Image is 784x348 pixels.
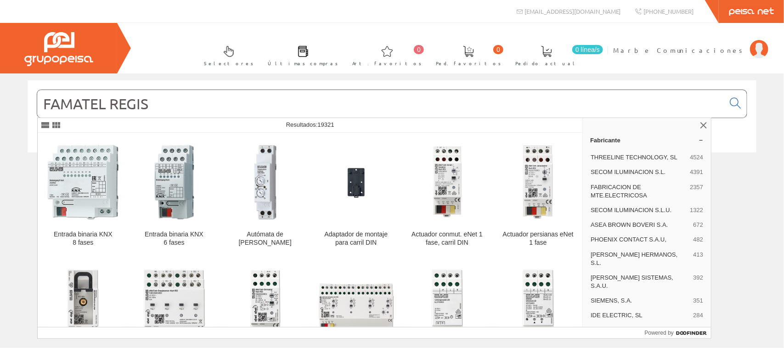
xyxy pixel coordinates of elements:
span: Selectores [204,59,254,68]
span: 351 [694,297,704,305]
a: Actuador persianas eNet 1 fase Actuador persianas eNet 1 fase [493,133,583,258]
span: 413 [694,251,704,267]
span: [PERSON_NAME] HERMANOS, S.L. [591,251,689,267]
span: Resultados: [286,121,334,128]
img: Sensor energía eNet 4 fases, carril DIN [136,269,212,345]
span: Últimas compras [268,59,338,68]
a: Autómata de luz de escalera Autómata de [PERSON_NAME] [220,133,310,258]
div: Entrada binaria KNX 6 fases [136,230,212,247]
div: © Grupo Peisa [28,164,756,172]
span: 0 [414,45,424,54]
div: Actuador persianas eNet 1 fase [500,230,576,247]
span: 4524 [690,153,703,162]
span: FABRICACION DE MTE.ELECTRICOSA [591,183,686,200]
span: SECOM ILUMINACION S.L.U. [591,206,686,214]
div: Adaptador de montaje para carril DIN [318,230,394,247]
span: 1322 [690,206,703,214]
img: Actuador dimmer eNet 1 fase, carril DIN [227,269,303,345]
a: Selectores [195,38,258,72]
img: Autómata de luz de escalera [227,144,303,220]
span: 19321 [318,121,334,128]
span: [PHONE_NUMBER] [643,7,694,15]
span: Powered by [645,329,674,337]
img: Entrada binaria KNX 6 fases [136,144,212,220]
a: Entrada binaria KNX 6 fases Entrada binaria KNX 6 fases [129,133,219,258]
a: Marbe Comunicaciones [613,38,768,47]
span: 0 [493,45,503,54]
span: PHOENIX CONTACT S.A.U, [591,236,689,244]
input: Buscar... [37,90,724,118]
img: Radioreceptor eNet, carril DIN [45,269,121,345]
span: 482 [694,236,704,244]
span: SECOM ILUMINACION S.L. [591,168,686,176]
a: Entrada binaria KNX 8 fases Entrada binaria KNX 8 fases [38,133,128,258]
span: 284 [694,311,704,320]
span: Art. favoritos [352,59,422,68]
span: 0 línea/s [572,45,603,54]
span: THREELINE TECHNOLOGY, SL [591,153,686,162]
div: Autómata de [PERSON_NAME] [227,230,303,247]
img: Adaptador de montaje para carril DIN [318,144,394,220]
img: Entrada binaria KNX 8 fases [45,144,121,220]
div: Actuador conmut. eNet 1 fase, carril DIN [409,230,485,247]
img: Dimmer universal para LED [500,269,576,345]
span: ASEA BROWN BOVERI S.A. [591,221,689,229]
button: Mostrar más… [587,324,707,339]
img: Grupo Peisa [24,32,93,66]
span: [PERSON_NAME] SISTEMAS, S.A.U. [591,274,689,290]
a: Actuador conmut. eNet 1 fase, carril DIN Actuador conmut. eNet 1 fase, carril DIN [402,133,492,258]
span: Marbe Comunicaciones [613,45,745,55]
span: IDE ELECTRIC, SL [591,311,689,320]
span: 672 [694,221,704,229]
a: Fabricante [583,133,711,147]
span: 392 [694,274,704,290]
div: Entrada binaria KNX 8 fases [45,230,121,247]
img: Amplificador para LED [409,269,485,345]
img: Actuador persianas eNet 1 fase [500,144,576,220]
span: SIEMENS, S.A. [591,297,689,305]
a: Powered by [645,327,711,338]
a: Adaptador de montaje para carril DIN Adaptador de montaje para carril DIN [311,133,401,258]
span: 4391 [690,168,703,176]
a: Últimas compras [259,38,343,72]
span: Ped. favoritos [436,59,501,68]
span: [EMAIL_ADDRESS][DOMAIN_NAME] [525,7,621,15]
span: Pedido actual [515,59,578,68]
span: 2357 [690,183,703,200]
img: Actuador dimmer eNet 4 fases, carril DIN [318,269,394,345]
img: Actuador conmut. eNet 1 fase, carril DIN [409,144,485,220]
